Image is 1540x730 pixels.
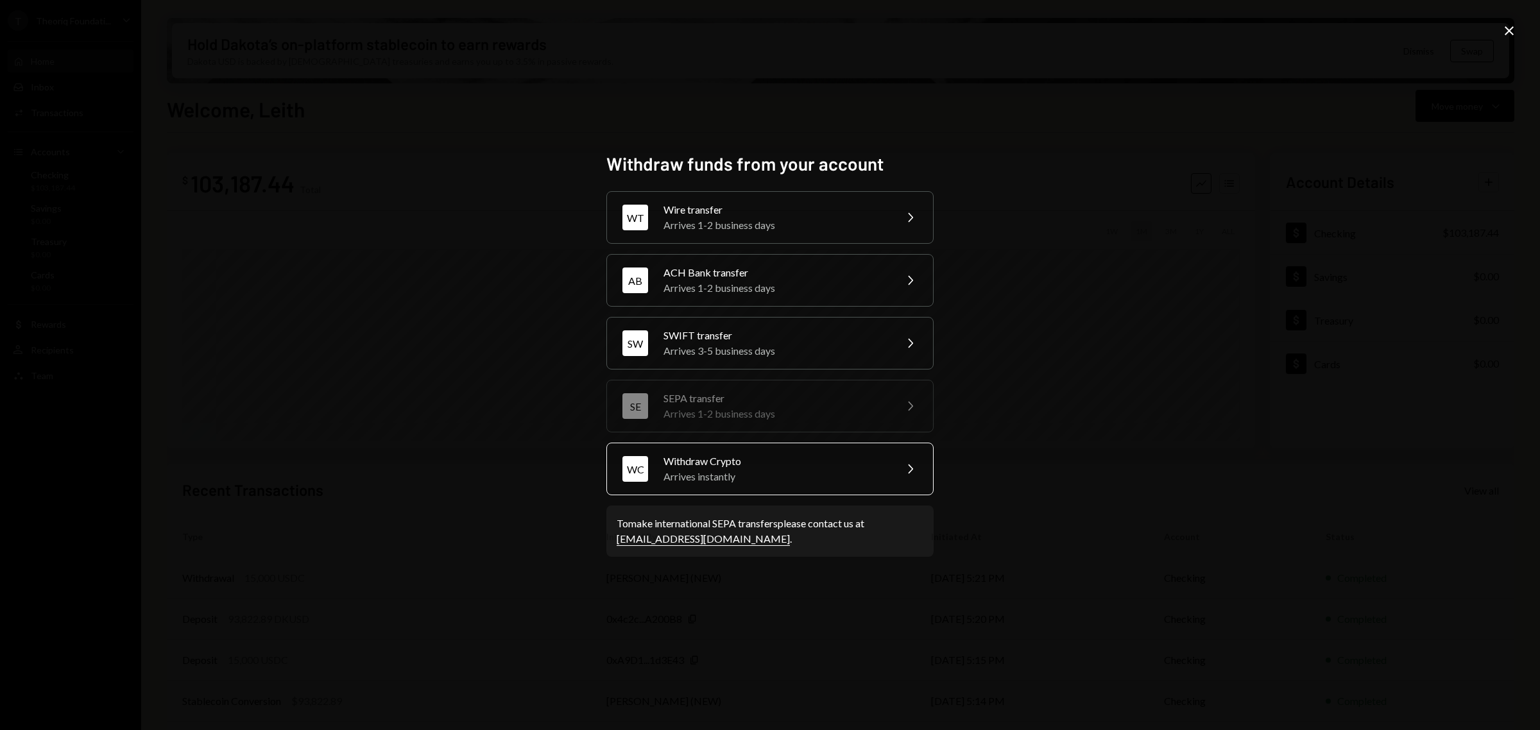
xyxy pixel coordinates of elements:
[663,328,887,343] div: SWIFT transfer
[663,265,887,280] div: ACH Bank transfer
[622,456,648,482] div: WC
[663,280,887,296] div: Arrives 1-2 business days
[663,217,887,233] div: Arrives 1-2 business days
[622,330,648,356] div: SW
[622,267,648,293] div: AB
[663,202,887,217] div: Wire transfer
[663,391,887,406] div: SEPA transfer
[622,393,648,419] div: SE
[663,469,887,484] div: Arrives instantly
[617,516,923,547] div: To make international SEPA transfers please contact us at .
[606,443,934,495] button: WCWithdraw CryptoArrives instantly
[663,454,887,469] div: Withdraw Crypto
[617,532,790,546] a: [EMAIL_ADDRESS][DOMAIN_NAME]
[606,151,934,176] h2: Withdraw funds from your account
[606,254,934,307] button: ABACH Bank transferArrives 1-2 business days
[622,205,648,230] div: WT
[606,191,934,244] button: WTWire transferArrives 1-2 business days
[663,406,887,421] div: Arrives 1-2 business days
[606,317,934,369] button: SWSWIFT transferArrives 3-5 business days
[663,343,887,359] div: Arrives 3-5 business days
[606,380,934,432] button: SESEPA transferArrives 1-2 business days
